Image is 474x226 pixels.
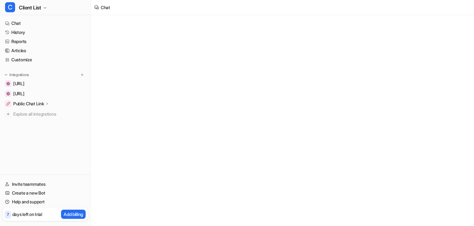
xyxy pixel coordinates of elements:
a: Reports [3,37,88,46]
span: [URL] [13,80,25,87]
img: Public Chat Link [6,102,10,106]
div: Chat [101,4,110,11]
a: www.eesel.ai[URL] [3,79,88,88]
img: dashboard.eesel.ai [6,92,10,96]
a: Articles [3,46,88,55]
a: Create a new Bot [3,189,88,197]
p: Add billing [64,211,83,218]
span: [URL] [13,91,25,97]
a: Help and support [3,197,88,206]
a: Chat [3,19,88,28]
button: Integrations [3,72,31,78]
span: Client List [19,3,41,12]
img: menu_add.svg [80,73,84,77]
p: Integrations [9,72,29,77]
a: Invite teammates [3,180,88,189]
span: C [5,2,15,12]
img: expand menu [4,73,8,77]
a: dashboard.eesel.ai[URL] [3,89,88,98]
img: explore all integrations [5,111,11,117]
p: days left on trial [12,211,42,218]
span: Explore all integrations [13,109,85,119]
p: 7 [7,212,9,218]
a: Explore all integrations [3,110,88,119]
button: Add billing [61,210,86,219]
p: Public Chat Link [13,101,44,107]
a: History [3,28,88,37]
a: Customize [3,55,88,64]
img: www.eesel.ai [6,82,10,85]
